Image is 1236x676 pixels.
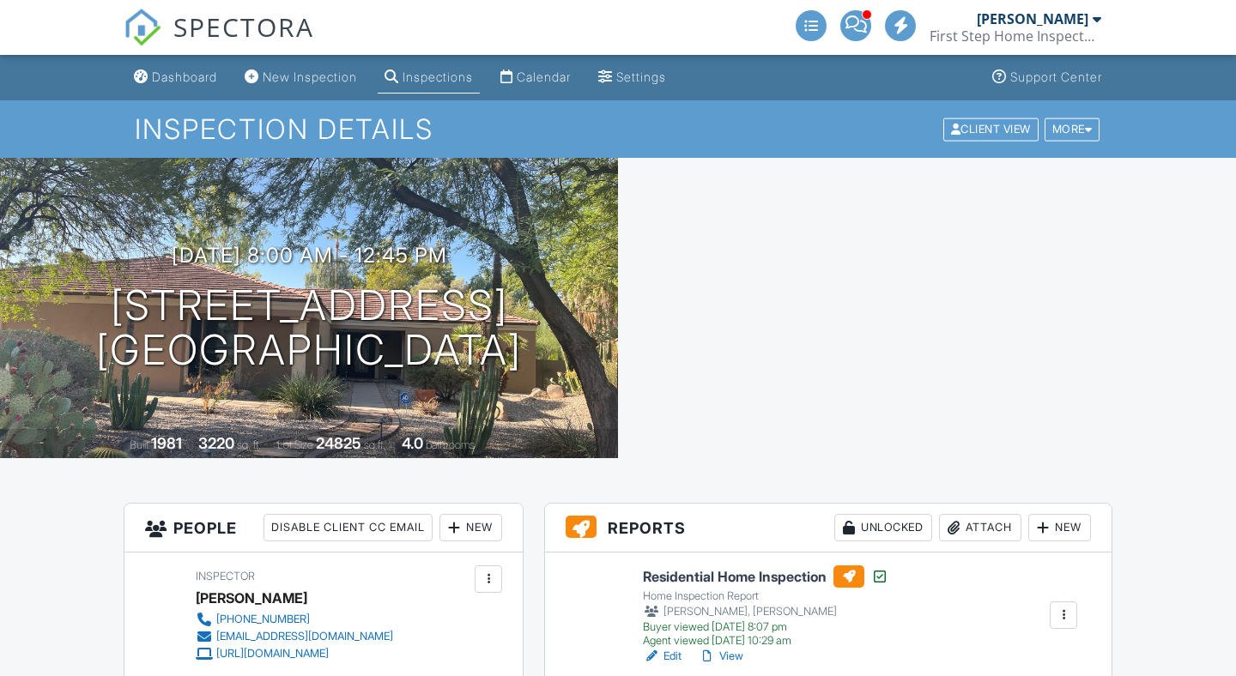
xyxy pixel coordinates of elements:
[591,62,673,94] a: Settings
[545,504,1112,552] h3: Reports
[172,244,447,267] h3: [DATE] 8:00 am - 12:45 pm
[152,69,217,84] div: Dashboard
[643,620,888,634] div: Buyer viewed [DATE] 8:07 pm
[277,438,313,451] span: Lot Size
[517,69,571,84] div: Calendar
[494,62,578,94] a: Calendar
[939,514,1021,541] div: Attach
[643,603,888,620] div: [PERSON_NAME], [PERSON_NAME]
[439,514,502,541] div: New
[96,283,522,374] h1: [STREET_ADDRESS] [GEOGRAPHIC_DATA]
[403,69,473,84] div: Inspections
[196,585,307,611] div: [PERSON_NAME]
[643,634,888,648] div: Agent viewed [DATE] 10:29 am
[124,23,314,59] a: SPECTORA
[402,434,423,452] div: 4.0
[1028,514,1091,541] div: New
[173,9,314,45] span: SPECTORA
[1010,69,1102,84] div: Support Center
[198,434,234,452] div: 3220
[196,611,393,628] a: [PHONE_NUMBER]
[124,504,523,552] h3: People
[943,118,1039,141] div: Client View
[151,434,182,452] div: 1981
[237,438,261,451] span: sq. ft.
[130,438,148,451] span: Built
[216,630,393,643] div: [EMAIL_ADDRESS][DOMAIN_NAME]
[124,9,161,46] img: The Best Home Inspection Software - Spectora
[426,438,475,451] span: bathrooms
[196,570,255,582] span: Inspector
[216,613,310,626] div: [PHONE_NUMBER]
[616,69,666,84] div: Settings
[643,565,888,588] h6: Residential Home Inspection
[985,62,1109,94] a: Support Center
[263,69,357,84] div: New Inspection
[643,648,682,665] a: Edit
[643,589,888,603] div: Home Inspection Report
[942,122,1043,135] a: Client View
[238,62,364,94] a: New Inspection
[1045,118,1100,141] div: More
[930,27,1101,45] div: First Step Home Inspectors
[196,645,393,662] a: [URL][DOMAIN_NAME]
[643,565,888,648] a: Residential Home Inspection Home Inspection Report [PERSON_NAME], [PERSON_NAME] Buyer viewed [DAT...
[316,434,361,452] div: 24825
[196,628,393,645] a: [EMAIL_ADDRESS][DOMAIN_NAME]
[127,62,224,94] a: Dashboard
[699,648,743,665] a: View
[977,10,1088,27] div: [PERSON_NAME]
[264,514,433,541] div: Disable Client CC Email
[834,514,932,541] div: Unlocked
[135,114,1101,144] h1: Inspection Details
[378,62,480,94] a: Inspections
[364,438,385,451] span: sq.ft.
[216,647,329,661] div: [URL][DOMAIN_NAME]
